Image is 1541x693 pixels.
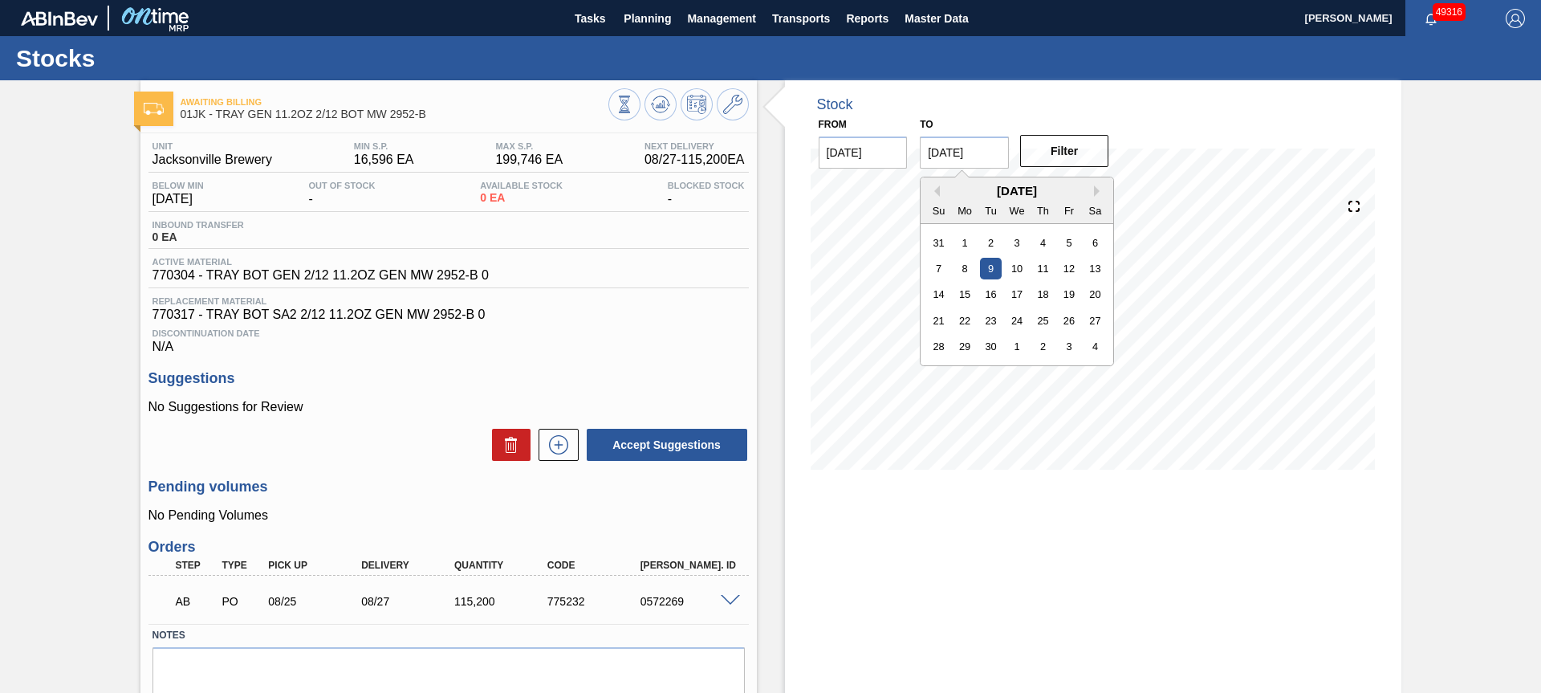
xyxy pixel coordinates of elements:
[181,97,608,107] span: Awaiting Billing
[819,137,908,169] input: mm/dd/yyyy
[928,199,949,221] div: Su
[921,184,1113,198] div: [DATE]
[152,296,745,306] span: Replacement Material
[928,258,949,279] div: Choose Sunday, September 7th, 2025
[664,181,749,206] div: -
[819,119,847,130] label: From
[1006,231,1028,253] div: Choose Wednesday, September 3rd, 2025
[1084,258,1106,279] div: Choose Saturday, September 13th, 2025
[1032,310,1054,332] div: Choose Thursday, September 25th, 2025
[218,560,266,571] div: Type
[1006,199,1028,221] div: We
[148,370,749,387] h3: Suggestions
[644,153,745,167] span: 08/27 - 115,200 EA
[954,258,976,279] div: Choose Monday, September 8th, 2025
[450,560,555,571] div: Quantity
[181,108,608,120] span: 01JK - TRAY GEN 11.2OZ 2/12 BOT MW 2952-B
[148,539,749,556] h3: Orders
[148,400,749,414] p: No Suggestions for Review
[1032,336,1054,357] div: Choose Thursday, October 2nd, 2025
[1059,310,1080,332] div: Choose Friday, September 26th, 2025
[148,508,749,523] p: No Pending Volumes
[1006,336,1028,357] div: Choose Wednesday, October 1st, 2025
[1405,7,1457,30] button: Notifications
[624,9,671,28] span: Planning
[929,185,940,197] button: Previous Month
[484,429,531,461] div: Delete Suggestions
[954,199,976,221] div: Mo
[1006,310,1028,332] div: Choose Wednesday, September 24th, 2025
[954,310,976,332] div: Choose Monday, September 22nd, 2025
[531,429,579,461] div: New suggestion
[1020,135,1109,167] button: Filter
[954,231,976,253] div: Choose Monday, September 1st, 2025
[357,595,461,608] div: 08/27/2025
[357,560,461,571] div: Delivery
[1059,199,1080,221] div: Fr
[668,181,745,190] span: Blocked Stock
[152,257,489,267] span: Active Material
[305,181,380,206] div: -
[928,336,949,357] div: Choose Sunday, September 28th, 2025
[572,9,608,28] span: Tasks
[152,153,272,167] span: Jacksonville Brewery
[1006,283,1028,305] div: Choose Wednesday, September 17th, 2025
[980,199,1002,221] div: Tu
[920,119,933,130] label: to
[636,560,741,571] div: [PERSON_NAME]. ID
[954,336,976,357] div: Choose Monday, September 29th, 2025
[152,192,204,206] span: [DATE]
[1084,283,1106,305] div: Choose Saturday, September 20th, 2025
[636,595,741,608] div: 0572269
[1032,231,1054,253] div: Choose Thursday, September 4th, 2025
[980,310,1002,332] div: Choose Tuesday, September 23rd, 2025
[980,336,1002,357] div: Choose Tuesday, September 30th, 2025
[480,181,563,190] span: Available Stock
[1059,258,1080,279] div: Choose Friday, September 12th, 2025
[1084,310,1106,332] div: Choose Saturday, September 27th, 2025
[980,283,1002,305] div: Choose Tuesday, September 16th, 2025
[772,9,830,28] span: Transports
[218,595,266,608] div: Purchase order
[920,137,1009,169] input: mm/dd/yyyy
[681,88,713,120] button: Schedule Inventory
[928,310,949,332] div: Choose Sunday, September 21st, 2025
[148,479,749,495] h3: Pending volumes
[264,595,368,608] div: 08/25/2025
[152,220,244,230] span: Inbound Transfer
[717,88,749,120] button: Go to Master Data / General
[954,283,976,305] div: Choose Monday, September 15th, 2025
[1059,283,1080,305] div: Choose Friday, September 19th, 2025
[1059,231,1080,253] div: Choose Friday, September 5th, 2025
[172,584,220,619] div: Awaiting Billing
[579,427,749,463] div: Accept Suggestions
[152,231,244,243] span: 0 EA
[905,9,968,28] span: Master Data
[495,141,563,151] span: MAX S.P.
[980,231,1002,253] div: Choose Tuesday, September 2nd, 2025
[1032,283,1054,305] div: Choose Thursday, September 18th, 2025
[152,141,272,151] span: Unit
[450,595,555,608] div: 115,200
[926,230,1108,360] div: month 2025-09
[152,308,745,322] span: 770317 - TRAY BOT SA2 2/12 11.2OZ GEN MW 2952-B 0
[354,153,414,167] span: 16,596 EA
[1084,336,1106,357] div: Choose Saturday, October 4th, 2025
[587,429,747,461] button: Accept Suggestions
[644,141,745,151] span: Next Delivery
[1084,199,1106,221] div: Sa
[1006,258,1028,279] div: Choose Wednesday, September 10th, 2025
[928,231,949,253] div: Choose Sunday, August 31st, 2025
[980,258,1002,279] div: Choose Tuesday, September 9th, 2025
[309,181,376,190] span: Out Of Stock
[846,9,888,28] span: Reports
[176,595,216,608] p: AB
[354,141,414,151] span: MIN S.P.
[21,11,98,26] img: TNhmsLtSVTkK8tSr43FrP2fwEKptu5GPRR3wAAAABJRU5ErkJggg==
[152,268,489,283] span: 770304 - TRAY BOT GEN 2/12 11.2OZ GEN MW 2952-B 0
[1506,9,1525,28] img: Logout
[152,181,204,190] span: Below Min
[16,49,301,67] h1: Stocks
[264,560,368,571] div: Pick up
[1059,336,1080,357] div: Choose Friday, October 3rd, 2025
